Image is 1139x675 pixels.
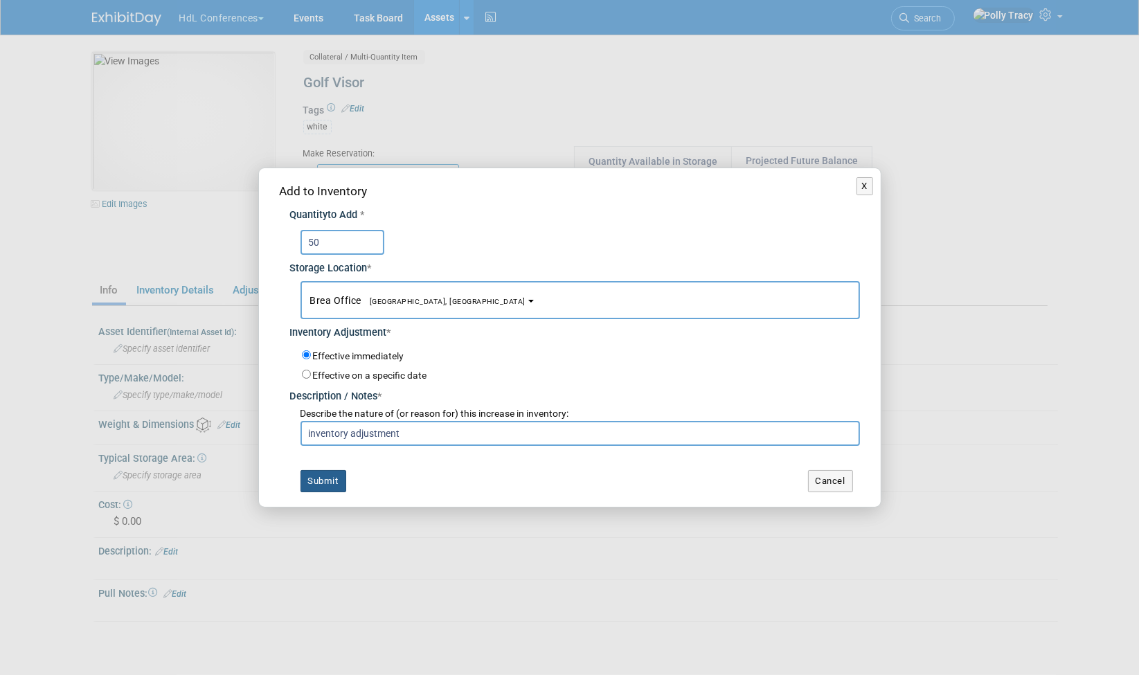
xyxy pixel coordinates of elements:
button: X [857,177,874,195]
span: to Add [328,209,358,221]
button: Cancel [808,470,853,492]
span: [GEOGRAPHIC_DATA], [GEOGRAPHIC_DATA] [361,297,526,306]
div: Description / Notes [290,383,860,404]
span: Brea Office [310,295,526,306]
span: Add to Inventory [280,184,368,198]
label: Effective immediately [313,350,404,363]
button: Submit [301,470,346,492]
div: Quantity [290,208,860,223]
button: Brea Office[GEOGRAPHIC_DATA], [GEOGRAPHIC_DATA] [301,281,860,319]
div: Storage Location [290,255,860,276]
label: Effective on a specific date [313,370,427,381]
div: Inventory Adjustment [290,319,860,341]
span: Describe the nature of (or reason for) this increase in inventory: [301,408,569,419]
